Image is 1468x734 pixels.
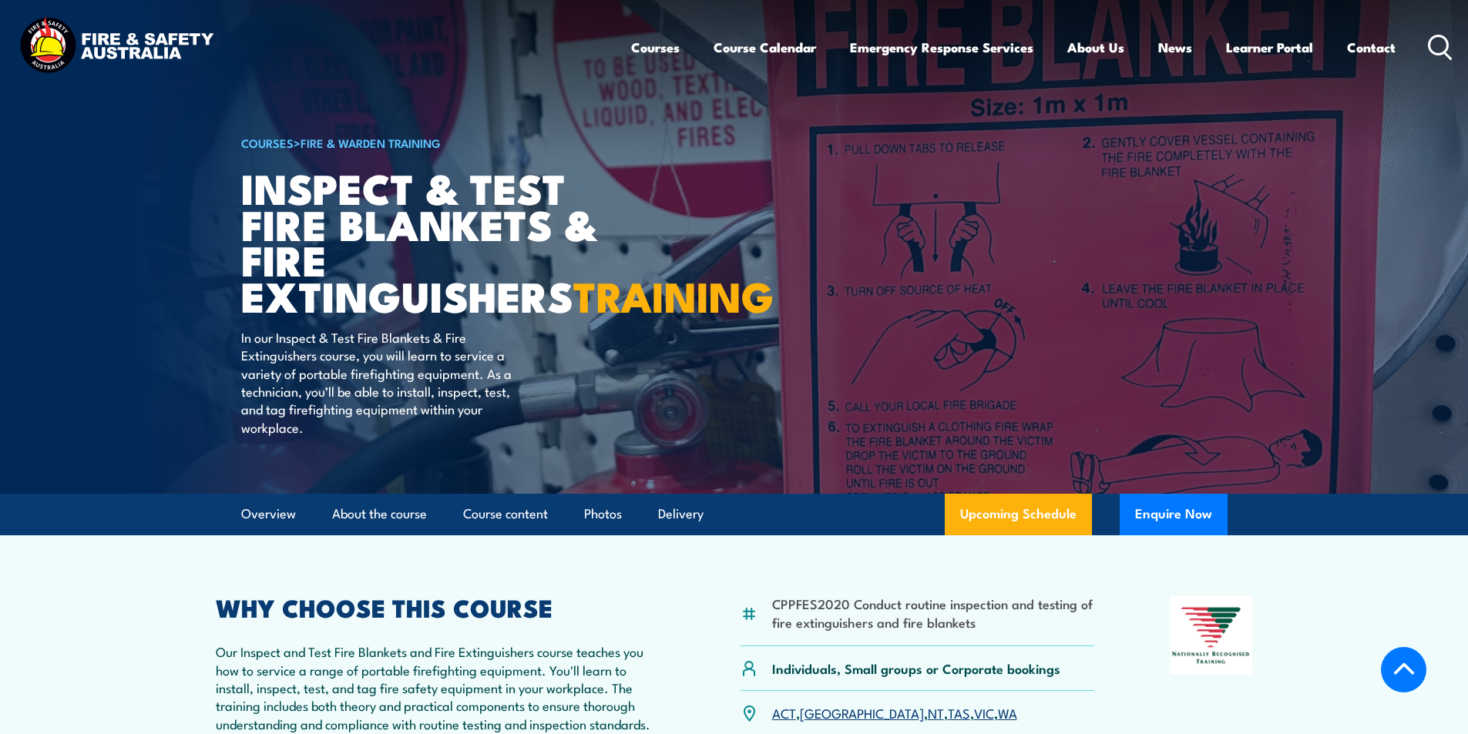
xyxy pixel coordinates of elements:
a: ACT [772,703,796,722]
a: About the course [332,494,427,535]
a: WA [998,703,1017,722]
a: Fire & Warden Training [301,134,441,151]
a: Courses [631,27,680,68]
a: Emergency Response Services [850,27,1033,68]
img: Nationally Recognised Training logo. [1170,596,1253,675]
p: Individuals, Small groups or Corporate bookings [772,659,1060,677]
a: Delivery [658,494,704,535]
a: NT [928,703,944,722]
a: Course Calendar [714,27,816,68]
p: In our Inspect & Test Fire Blankets & Fire Extinguishers course, you will learn to service a vari... [241,328,522,436]
a: Upcoming Schedule [945,494,1092,535]
a: Course content [463,494,548,535]
button: Enquire Now [1120,494,1228,535]
li: CPPFES2020 Conduct routine inspection and testing of fire extinguishers and fire blankets [772,595,1095,631]
a: About Us [1067,27,1124,68]
h1: Inspect & Test Fire Blankets & Fire Extinguishers [241,169,622,313]
p: , , , , , [772,704,1017,722]
a: Overview [241,494,296,535]
a: TAS [948,703,970,722]
strong: TRAINING [573,263,774,327]
a: Contact [1347,27,1396,68]
a: Photos [584,494,622,535]
p: Our Inspect and Test Fire Blankets and Fire Extinguishers course teaches you how to service a ran... [216,642,666,732]
a: VIC [974,703,994,722]
a: Learner Portal [1226,27,1313,68]
h6: > [241,133,622,152]
a: COURSES [241,134,294,151]
a: [GEOGRAPHIC_DATA] [800,703,924,722]
h2: WHY CHOOSE THIS COURSE [216,596,666,618]
a: News [1158,27,1192,68]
